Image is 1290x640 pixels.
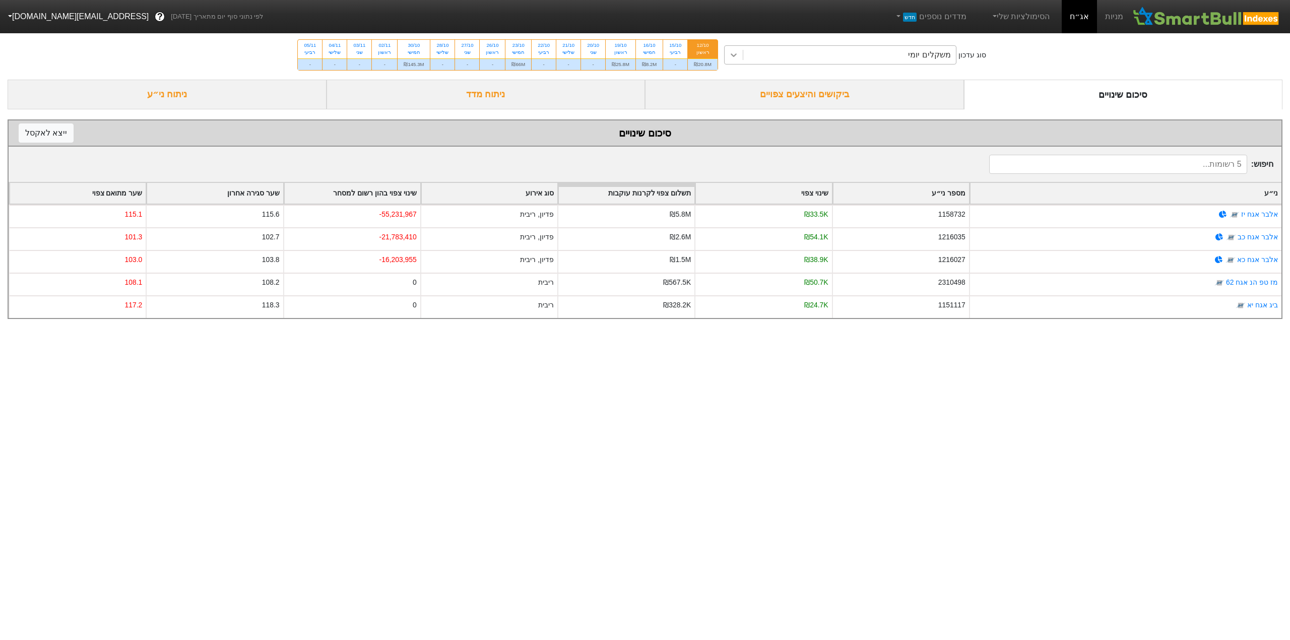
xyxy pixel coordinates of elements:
div: חמישי [511,49,525,56]
div: Toggle SortBy [970,183,1281,204]
div: Toggle SortBy [421,183,557,204]
div: 2310498 [938,277,965,288]
div: שני [353,49,365,56]
div: רביעי [669,49,681,56]
div: 26/10 [486,42,499,49]
div: ₪1.5M [670,254,691,265]
div: 103.8 [262,254,280,265]
div: ₪2.6M [670,232,691,242]
div: -21,783,410 [379,232,417,242]
div: ראשון [378,49,391,56]
div: -55,231,967 [379,209,417,220]
div: ביקושים והיצעים צפויים [645,80,964,109]
div: Toggle SortBy [833,183,969,204]
a: הסימולציות שלי [987,7,1054,27]
div: ניתוח מדד [327,80,646,109]
div: - [322,58,347,70]
div: - [581,58,605,70]
span: חיפוש : [989,155,1273,174]
div: סיכום שינויים [19,125,1271,141]
div: Toggle SortBy [284,183,420,204]
div: 0 [413,300,417,310]
div: 02/11 [378,42,391,49]
div: ₪66M [505,58,531,70]
div: ניתוח ני״ע [8,80,327,109]
div: ₪5.8M [670,209,691,220]
div: 108.2 [262,277,280,288]
div: 03/11 [353,42,365,49]
div: 12/10 [694,42,712,49]
div: שלישי [436,49,448,56]
button: ייצא לאקסל [19,123,74,143]
a: אלבר אגח כב [1238,233,1278,241]
div: - [532,58,556,70]
div: 1158732 [938,209,965,220]
img: tase link [1236,300,1246,310]
div: 23/10 [511,42,525,49]
div: ₪50.7K [804,277,828,288]
div: ₪145.3M [398,58,430,70]
div: ₪25.8M [606,58,635,70]
div: 19/10 [612,42,629,49]
div: סוג עדכון [958,50,986,60]
div: 108.1 [124,277,142,288]
div: 28/10 [436,42,448,49]
div: 21/10 [562,42,574,49]
div: ₪8.2M [636,58,663,70]
div: 22/10 [538,42,550,49]
a: מדדים נוספיםחדש [890,7,971,27]
div: - [372,58,397,70]
div: חמישי [404,49,424,56]
div: - [347,58,371,70]
div: ₪33.5K [804,209,828,220]
div: 115.6 [262,209,280,220]
div: - [663,58,687,70]
div: סיכום שינויים [964,80,1283,109]
div: ₪24.7K [804,300,828,310]
img: SmartBull [1131,7,1282,27]
div: 102.7 [262,232,280,242]
div: שלישי [562,49,574,56]
div: ₪38.9K [804,254,828,265]
div: ראשון [612,49,629,56]
img: tase link [1230,210,1240,220]
div: Toggle SortBy [10,183,146,204]
div: - [298,58,322,70]
div: 118.3 [262,300,280,310]
div: שלישי [329,49,341,56]
div: 117.2 [124,300,142,310]
input: 5 רשומות... [989,155,1247,174]
div: פדיון, ריבית [520,209,554,220]
div: חמישי [642,49,657,56]
img: tase link [1225,255,1236,265]
div: 20/10 [587,42,599,49]
div: 1216027 [938,254,965,265]
div: ₪54.1K [804,232,828,242]
div: ריבית [538,277,554,288]
div: משקלים יומי [908,49,950,61]
div: Toggle SortBy [695,183,831,204]
a: אלבר אגח יז [1241,210,1278,218]
div: פדיון, ריבית [520,254,554,265]
div: 04/11 [329,42,341,49]
div: 05/11 [304,42,316,49]
div: ריבית [538,300,554,310]
div: ראשון [694,49,712,56]
div: 1151117 [938,300,965,310]
div: שני [461,49,473,56]
a: מז טפ הנ אגח 62 [1226,278,1278,286]
div: - [480,58,505,70]
a: אלבר אגח כא [1237,255,1278,264]
div: 30/10 [404,42,424,49]
div: פדיון, ריבית [520,232,554,242]
div: ₪328.2K [663,300,691,310]
div: - [556,58,580,70]
div: ראשון [486,49,499,56]
div: 101.3 [124,232,142,242]
span: ? [157,10,163,24]
div: - [455,58,479,70]
div: -16,203,955 [379,254,417,265]
span: חדש [903,13,917,22]
span: לפי נתוני סוף יום מתאריך [DATE] [171,12,263,22]
div: - [430,58,455,70]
